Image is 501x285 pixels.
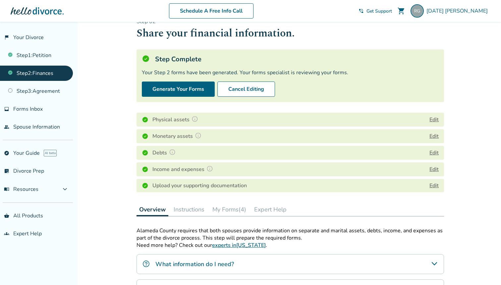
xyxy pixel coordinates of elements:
[429,149,439,157] button: Edit
[171,203,207,216] button: Instructions
[142,166,148,173] img: Completed
[206,165,213,172] img: Question Mark
[212,242,266,249] a: experts in[US_STATE]
[169,3,253,19] a: Schedule A Free Info Call
[4,106,9,112] span: inbox
[142,116,148,123] img: Completed
[142,149,148,156] img: Completed
[366,8,392,14] span: Get Support
[210,203,249,216] button: My Forms(4)
[4,231,9,236] span: groups
[142,69,439,76] div: Your Step 2 forms have been generated. Your forms specialist is reviewing your forms.
[426,7,490,15] span: [DATE] [PERSON_NAME]
[429,132,439,140] button: Edit
[44,150,57,156] span: AI beta
[429,182,439,189] a: Edit
[169,149,176,155] img: Question Mark
[429,165,439,173] button: Edit
[397,7,405,15] span: shopping_cart
[429,116,439,124] button: Edit
[142,82,215,97] button: Generate Your Forms
[13,105,43,113] span: Forms Inbox
[152,165,215,174] h4: Income and expenses
[4,35,9,40] span: flag_2
[152,132,203,141] h4: Monetary assets
[4,213,9,218] span: shopping_basket
[192,116,198,122] img: Question Mark
[4,150,9,156] span: explore
[359,8,392,14] a: phone_in_talkGet Support
[4,186,38,193] span: Resources
[4,168,9,174] span: list_alt_check
[137,25,444,41] h1: Share your financial information.
[251,203,289,216] button: Expert Help
[152,182,247,190] h4: Upload your supporting documentation
[411,4,424,18] img: raja.gangopadhya@gmail.com
[217,82,275,97] button: Cancel Editing
[137,227,444,242] p: Alameda County requires that both spouses provide information on separate and marital assets, deb...
[155,260,234,268] h4: What information do I need?
[4,187,9,192] span: menu_book
[142,133,148,140] img: Completed
[137,254,444,274] div: What information do I need?
[137,203,168,216] button: Overview
[195,132,201,139] img: Question Mark
[4,124,9,130] span: people
[359,8,364,14] span: phone_in_talk
[137,242,444,249] p: Need more help? Check out our .
[468,253,501,285] iframe: Chat Widget
[61,185,69,193] span: expand_more
[142,182,148,189] img: Completed
[142,260,150,268] img: What information do I need?
[152,115,200,124] h4: Physical assets
[155,55,201,64] h5: Step Complete
[152,148,178,157] h4: Debts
